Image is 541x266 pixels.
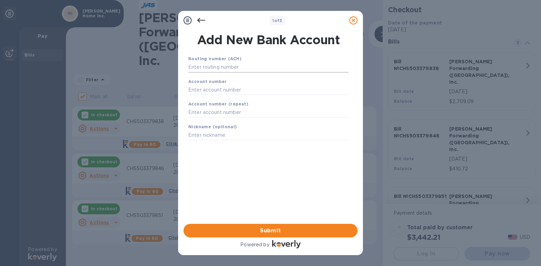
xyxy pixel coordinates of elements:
img: Logo [272,240,301,248]
b: of 3 [272,18,282,23]
span: Submit [189,227,352,235]
b: Nickname (optional) [188,124,237,129]
input: Enter account number [188,107,349,118]
button: Submit [184,224,357,237]
b: Routing number (ACH) [188,56,242,61]
p: Powered by [240,241,269,248]
input: Enter account number [188,85,349,95]
b: Account number (repeat) [188,101,248,106]
input: Enter routing number [188,62,349,72]
input: Enter nickname [188,130,349,140]
span: 1 [272,18,274,23]
h1: Add New Bank Account [184,33,353,47]
b: Account number [188,79,227,84]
